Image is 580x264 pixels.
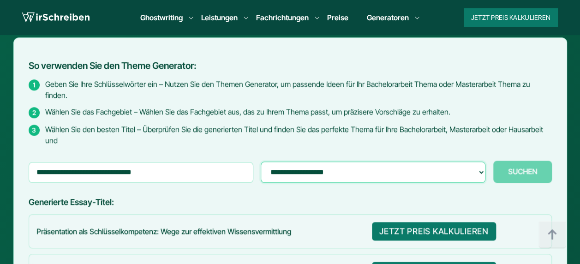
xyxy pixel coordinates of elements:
span: 1 [29,79,40,90]
h3: Generierte Essay-Titel: [29,198,552,207]
button: Jetzt Preis kalkulieren [464,8,558,27]
img: button top [538,221,566,249]
li: Wählen Sie das Fachgebiet – Wählen Sie das Fachgebiet aus, das zu Ihrem Thema passt, um präzisere... [29,106,552,118]
p: Präsentation als Schlüsselkompetenz: Wege zur effektiven Wissensvermittlung [36,226,365,236]
span: SUCHEN [508,167,537,175]
h2: So verwenden Sie den Theme Generator: [29,60,552,71]
span: 3 [29,125,40,136]
a: Generatoren [367,12,409,23]
a: Ghostwriting [140,12,183,23]
li: Geben Sie Ihre Schlüsselwörter ein – Nutzen Sie den Themen Generator, um passende Ideen für Ihr B... [29,78,552,101]
button: SUCHEN [493,161,552,183]
button: JETZT PREIS KALKULIEREN [372,222,496,240]
a: Leistungen [201,12,238,23]
a: Fachrichtungen [256,12,309,23]
li: Wählen Sie den besten Titel – Überprüfen Sie die generierten Titel und finden Sie das perfekte Th... [29,124,552,146]
img: logo wirschreiben [22,11,90,24]
span: 2 [29,107,40,118]
a: Preise [327,13,348,22]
